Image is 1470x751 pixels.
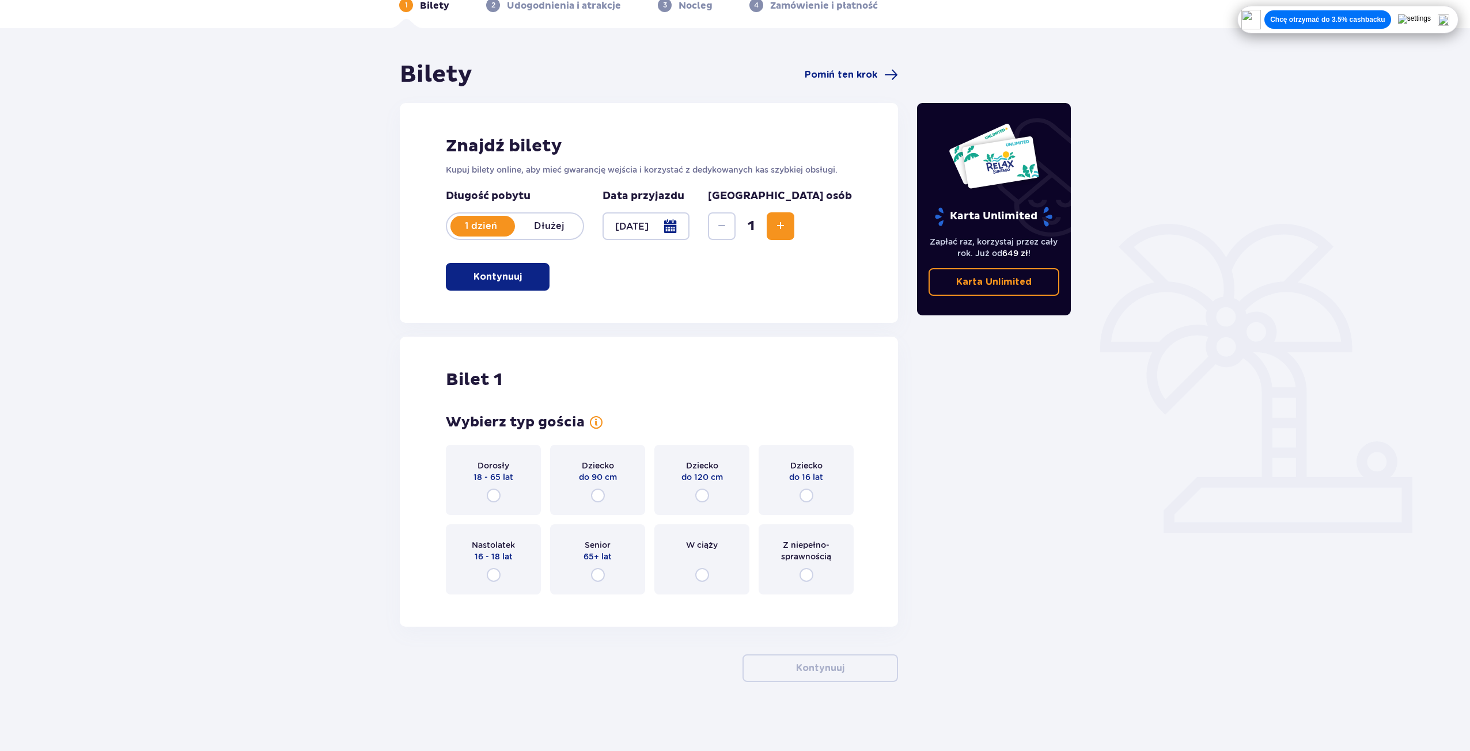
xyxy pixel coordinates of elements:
[789,471,823,483] span: do 16 lat
[446,263,550,291] button: Kontynuuj
[400,60,472,89] h1: Bilety
[472,539,515,551] span: Nastolatek
[579,471,617,483] span: do 90 cm
[446,369,502,391] h2: Bilet 1
[796,662,844,674] p: Kontynuuj
[603,189,684,203] p: Data przyjazdu
[956,276,1032,288] p: Karta Unlimited
[929,268,1060,296] a: Karta Unlimited
[473,471,513,483] span: 18 - 65 lat
[767,212,794,240] button: Zwiększ
[681,471,723,483] span: do 120 cm
[790,460,823,471] span: Dziecko
[473,270,522,283] p: Kontynuuj
[446,135,852,157] h2: Znajdź bilety
[515,220,583,232] p: Dłużej
[708,212,736,240] button: Zmniejsz
[478,460,509,471] span: Dorosły
[1002,249,1028,258] span: 649 zł
[948,123,1040,189] img: Dwie karty całoroczne do Suntago z napisem 'UNLIMITED RELAX', na białym tle z tropikalnymi liśćmi...
[475,551,513,562] span: 16 - 18 lat
[686,539,718,551] span: W ciąży
[446,164,852,176] p: Kupuj bilety online, aby mieć gwarancję wejścia i korzystać z dedykowanych kas szybkiej obsługi.
[582,460,614,471] span: Dziecko
[929,236,1060,259] p: Zapłać raz, korzystaj przez cały rok. Już od !
[805,68,898,82] a: Pomiń ten krok
[805,68,877,81] span: Pomiń ten krok
[686,460,718,471] span: Dziecko
[447,220,515,232] p: 1 dzień
[738,218,764,235] span: 1
[585,539,611,551] span: Senior
[769,539,843,562] span: Z niepełno­sprawnością
[446,414,585,431] h3: Wybierz typ gościa
[708,189,852,203] p: [GEOGRAPHIC_DATA] osób
[934,207,1054,227] p: Karta Unlimited
[446,189,584,203] p: Długość pobytu
[584,551,612,562] span: 65+ lat
[742,654,898,682] button: Kontynuuj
